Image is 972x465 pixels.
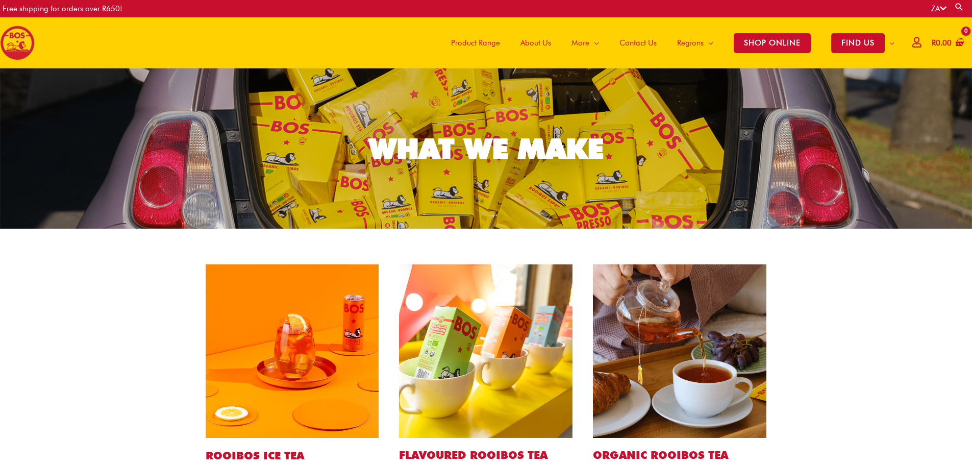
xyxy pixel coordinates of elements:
span: Regions [677,28,704,58]
a: SHOP ONLINE [724,17,821,68]
h2: Flavoured ROOIBOS TEA [399,448,572,462]
span: SHOP ONLINE [734,33,811,53]
a: View Shopping Cart, empty [930,32,964,55]
a: ZA [931,4,946,13]
span: Contact Us [619,28,657,58]
span: About Us [520,28,551,58]
img: bos tea bags website1 [593,264,766,438]
h2: Organic ROOIBOS TEA [593,448,766,462]
bdi: 0.00 [932,38,952,47]
a: About Us [510,17,561,68]
a: More [561,17,609,68]
nav: Site Navigation [433,17,905,68]
span: R [932,38,936,47]
a: Contact Us [609,17,667,68]
span: Product Range [451,28,500,58]
a: Search button [954,2,964,12]
h1: ROOIBOS ICE TEA [206,448,379,463]
a: Regions [667,17,724,68]
span: More [571,28,589,58]
a: Product Range [441,17,510,68]
div: WHAT WE MAKE [369,135,604,163]
span: FIND US [831,33,885,53]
